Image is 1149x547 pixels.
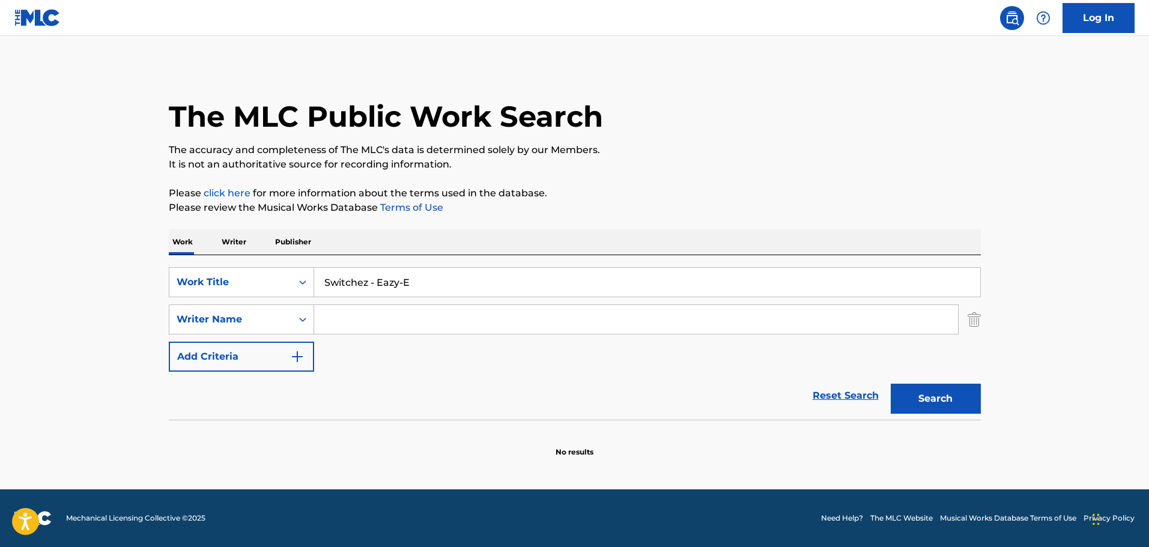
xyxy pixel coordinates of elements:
p: No results [556,432,593,458]
a: Terms of Use [378,202,443,213]
p: The accuracy and completeness of The MLC's data is determined solely by our Members. [169,143,981,157]
a: Musical Works Database Terms of Use [940,513,1076,524]
img: search [1005,11,1019,25]
p: Writer [218,229,250,255]
img: help [1036,11,1050,25]
img: 9d2ae6d4665cec9f34b9.svg [290,349,305,364]
p: Please for more information about the terms used in the database. [169,186,981,201]
iframe: Chat Widget [1089,489,1149,547]
p: Publisher [271,229,315,255]
div: Work Title [177,275,285,289]
a: click here [204,187,250,199]
p: Work [169,229,196,255]
button: Search [891,384,981,414]
img: MLC Logo [14,9,61,26]
a: The MLC Website [870,513,933,524]
a: Log In [1063,3,1135,33]
a: Need Help? [821,513,863,524]
a: Public Search [1000,6,1024,30]
img: Delete Criterion [968,304,981,334]
div: Help [1031,6,1055,30]
img: logo [14,511,52,525]
div: Drag [1093,501,1100,537]
a: Privacy Policy [1084,513,1135,524]
p: Please review the Musical Works Database [169,201,981,215]
form: Search Form [169,267,981,420]
h1: The MLC Public Work Search [169,98,603,134]
a: Reset Search [807,382,885,409]
div: Writer Name [177,312,285,327]
p: It is not an authoritative source for recording information. [169,157,981,172]
span: Mechanical Licensing Collective © 2025 [66,513,205,524]
button: Add Criteria [169,342,314,372]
